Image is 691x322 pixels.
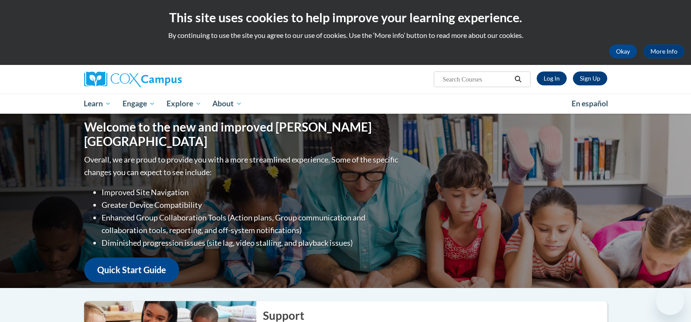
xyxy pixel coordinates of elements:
a: En español [566,95,614,113]
button: Search [511,74,524,85]
p: Overall, we are proud to provide you with a more streamlined experience. Some of the specific cha... [84,153,400,179]
li: Enhanced Group Collaboration Tools (Action plans, Group communication and collaboration tools, re... [102,211,400,237]
span: Engage [123,98,155,109]
a: Learn [78,94,117,114]
button: Okay [609,44,637,58]
a: Engage [117,94,161,114]
input: Search Courses [442,74,511,85]
h1: Welcome to the new and improved [PERSON_NAME][GEOGRAPHIC_DATA] [84,120,400,149]
p: By continuing to use the site you agree to our use of cookies. Use the ‘More info’ button to read... [7,31,684,40]
a: Register [573,71,607,85]
img: Cox Campus [84,71,182,87]
a: Log In [537,71,567,85]
a: About [207,94,248,114]
span: Explore [167,98,201,109]
iframe: Button to launch messaging window [656,287,684,315]
h2: This site uses cookies to help improve your learning experience. [7,9,684,26]
span: Learn [84,98,111,109]
a: Explore [161,94,207,114]
span: En español [572,99,608,108]
div: Main menu [71,94,620,114]
a: Cox Campus [84,71,250,87]
li: Improved Site Navigation [102,186,400,199]
span: About [212,98,242,109]
a: More Info [643,44,684,58]
li: Greater Device Compatibility [102,199,400,211]
li: Diminished progression issues (site lag, video stalling, and playback issues) [102,237,400,249]
a: Quick Start Guide [84,258,179,282]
